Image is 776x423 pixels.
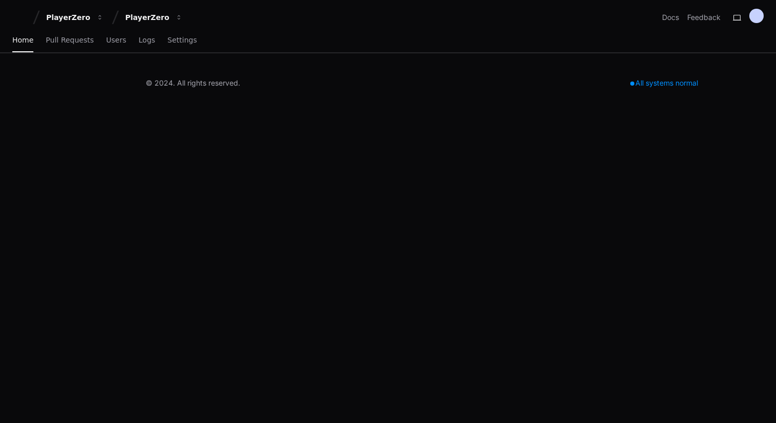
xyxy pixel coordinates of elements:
span: Users [106,37,126,43]
a: Users [106,29,126,52]
a: Logs [139,29,155,52]
span: Pull Requests [46,37,93,43]
span: Home [12,37,33,43]
a: Docs [662,12,679,23]
button: PlayerZero [121,8,187,27]
span: Logs [139,37,155,43]
span: Settings [167,37,197,43]
a: Settings [167,29,197,52]
a: Pull Requests [46,29,93,52]
div: All systems normal [624,76,704,90]
button: PlayerZero [42,8,108,27]
a: Home [12,29,33,52]
div: PlayerZero [46,12,90,23]
div: PlayerZero [125,12,169,23]
button: Feedback [687,12,721,23]
div: © 2024. All rights reserved. [146,78,240,88]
